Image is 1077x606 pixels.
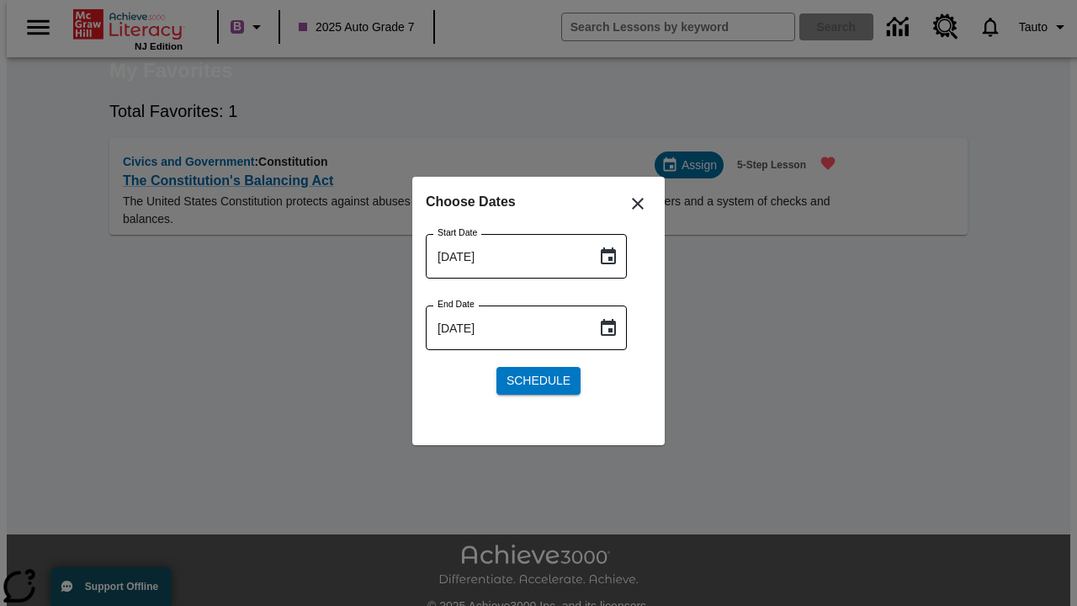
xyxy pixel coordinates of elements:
button: Schedule [496,367,581,395]
label: End Date [438,298,475,311]
input: MMMM-DD-YYYY [426,306,585,350]
div: Choose date [426,190,651,408]
h6: Choose Dates [426,190,651,214]
label: Start Date [438,226,477,239]
button: Close [618,183,658,224]
input: MMMM-DD-YYYY [426,234,585,279]
button: Choose date, selected date is Sep 16, 2025 [592,240,625,274]
button: Choose date, selected date is Sep 16, 2025 [592,311,625,345]
span: Schedule [507,372,570,390]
